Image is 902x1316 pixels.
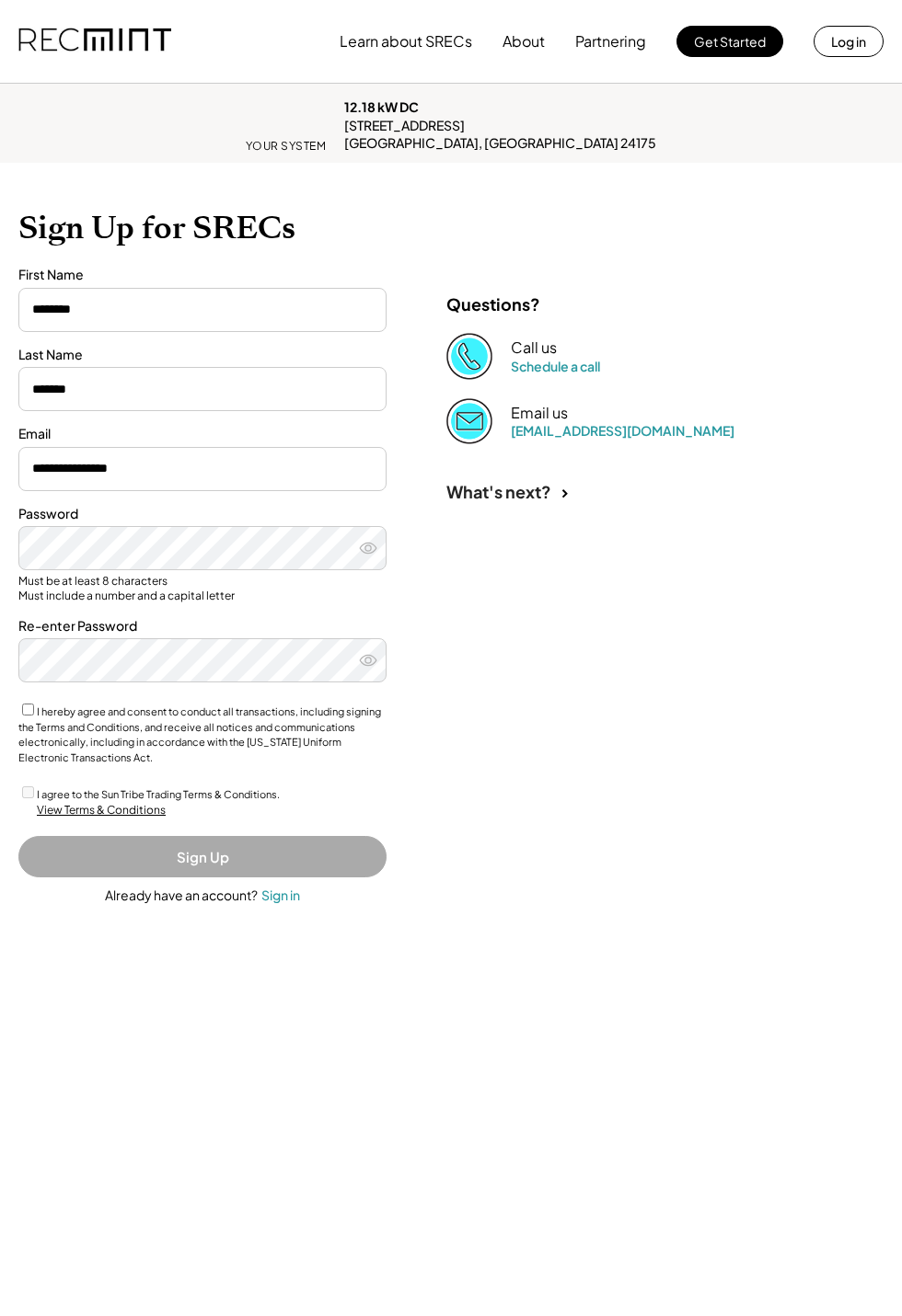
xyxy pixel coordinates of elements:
[246,139,327,154] div: YOUR SYSTEM
[18,617,387,635] div: Re-enter Password
[503,23,545,60] button: About
[511,422,734,439] a: [EMAIL_ADDRESS][DOMAIN_NAME]
[511,358,600,374] a: Schedule a call
[814,26,884,57] button: Log in
[344,117,465,135] div: [STREET_ADDRESS]
[340,23,472,60] button: Learn about SRECs
[18,10,171,73] img: recmint-logotype%403x.png
[37,803,166,818] div: View Terms & Conditions
[37,788,280,800] label: I agree to the Sun Tribe Trading Terms & Conditions.
[511,404,568,423] div: Email us
[18,425,387,443] div: Email
[18,266,387,284] div: First Name
[18,705,381,763] label: I hereby agree and consent to conduct all transactions, including signing the Terms and Condition...
[261,887,300,903] div: Sign in
[446,293,540,315] div: Questions?
[18,574,387,602] div: Must be at least 8 characters Must include a number and a capital letter
[344,134,656,153] div: [GEOGRAPHIC_DATA], [GEOGRAPHIC_DATA] 24175
[18,346,387,364] div: Last Name
[676,26,783,57] button: Get Started
[446,398,492,444] img: Email%202%403x.png
[263,99,309,130] img: yH5BAEAAAAALAAAAAABAAEAAAIBRAA7
[511,338,557,358] div: Call us
[105,887,258,905] div: Already have an account?
[18,209,884,247] h1: Sign Up for SRECs
[344,98,419,117] div: 12.18 kW DC
[18,505,387,523] div: Password
[18,836,387,877] button: Sign Up
[575,23,646,60] button: Partnering
[446,333,492,379] img: Phone%20copy%403x.png
[446,481,551,502] div: What's next?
